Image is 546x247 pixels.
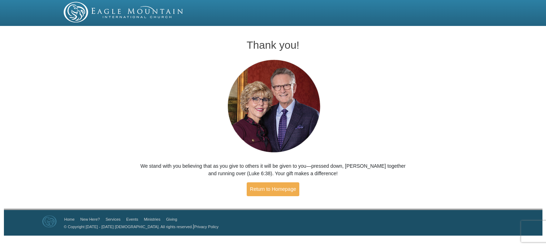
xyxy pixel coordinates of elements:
[42,215,57,227] img: Eagle Mountain International Church
[64,2,184,22] img: EMIC
[140,162,406,177] p: We stand with you believing that as you give to others it will be given to you—pressed down, [PER...
[64,217,75,221] a: Home
[126,217,138,221] a: Events
[166,217,177,221] a: Giving
[61,223,219,230] p: |
[106,217,121,221] a: Services
[247,182,299,196] a: Return to Homepage
[221,58,326,155] img: Pastors George and Terri Pearsons
[144,217,160,221] a: Ministries
[80,217,100,221] a: New Here?
[194,225,218,229] a: Privacy Policy
[64,225,193,229] a: © Copyright [DATE] - [DATE] [DEMOGRAPHIC_DATA]. All rights reserved.
[140,39,406,51] h1: Thank you!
